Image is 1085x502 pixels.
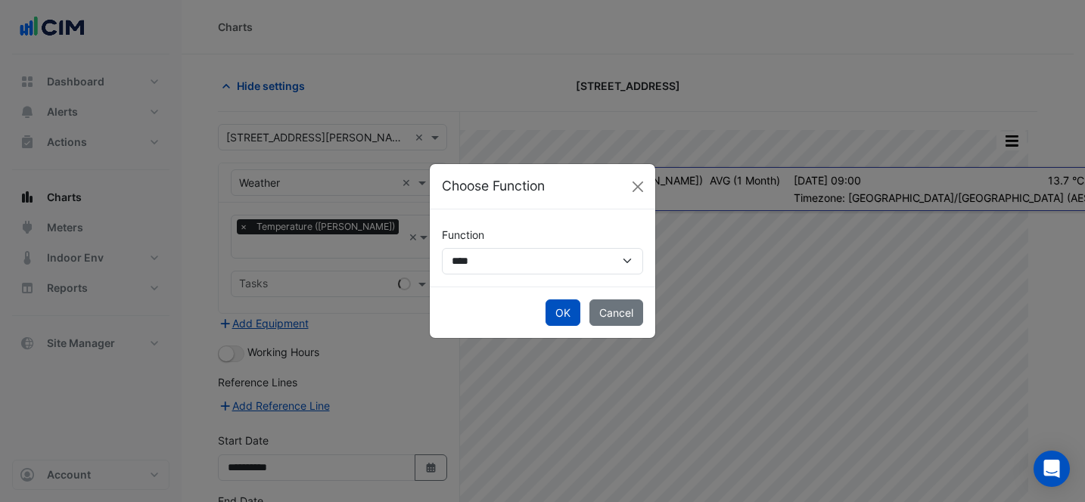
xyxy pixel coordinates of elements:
[626,175,649,198] button: Close
[546,299,580,326] button: OK
[442,176,545,196] h5: Choose Function
[1034,451,1070,487] div: Open Intercom Messenger
[442,222,484,248] label: Function
[589,299,643,326] button: Cancel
